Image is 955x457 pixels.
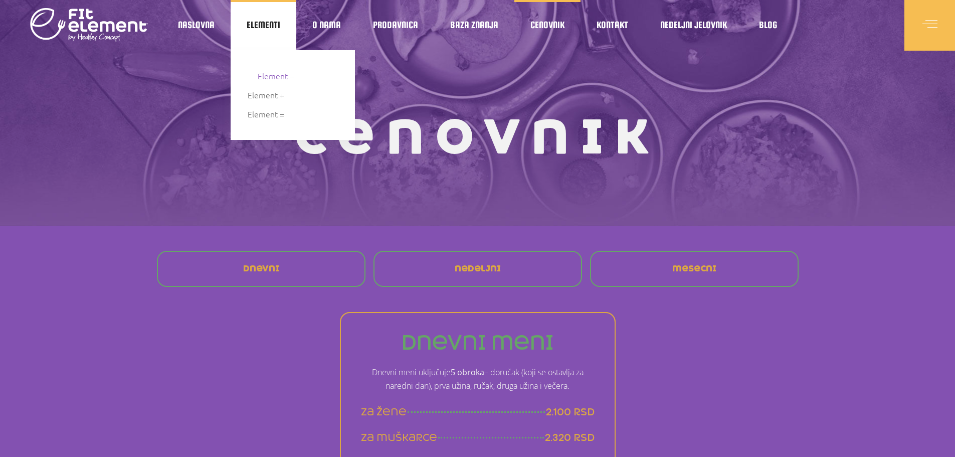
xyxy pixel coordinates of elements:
span: Blog [759,23,777,28]
span: Element + [248,88,284,102]
span: Nedeljni jelovnik [660,23,727,28]
span: Naslovna [178,23,215,28]
img: logo light [30,5,148,45]
span: Kontakt [597,23,628,28]
span: Element – [258,69,294,83]
span: Element = [248,107,284,121]
span: Cenovnik [530,23,564,28]
span: Prodavnica [373,23,418,28]
a: Element = [248,107,341,121]
span: Baza znanja [450,23,498,28]
a: Element – [248,69,341,83]
span: Elementi [247,23,280,28]
a: Element + [248,88,341,102]
span: O nama [312,23,341,28]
